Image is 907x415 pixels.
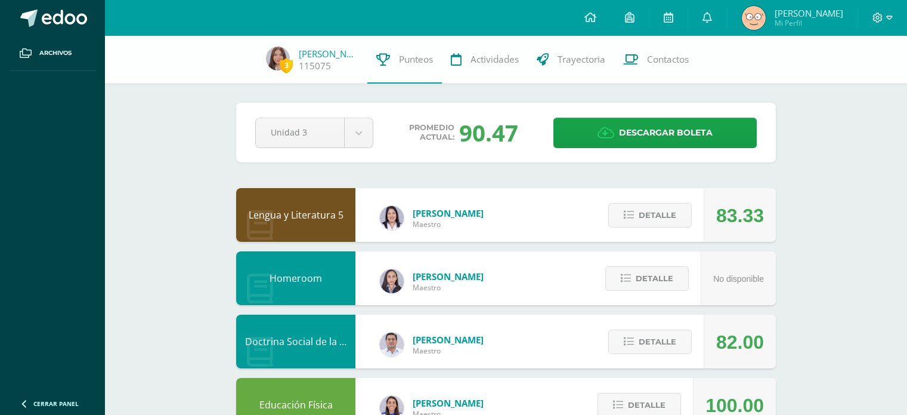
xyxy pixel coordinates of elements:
[413,397,484,409] span: [PERSON_NAME]
[775,18,843,28] span: Mi Perfil
[299,48,358,60] a: [PERSON_NAME]
[367,36,442,84] a: Punteos
[639,204,676,226] span: Detalle
[271,118,329,146] span: Unidad 3
[236,251,355,305] div: Homeroom
[236,315,355,368] div: Doctrina Social de la Iglesia
[647,53,689,66] span: Contactos
[299,60,331,72] a: 115075
[413,207,484,219] span: [PERSON_NAME]
[636,268,673,290] span: Detalle
[605,266,689,291] button: Detalle
[413,346,484,356] span: Maestro
[608,330,692,354] button: Detalle
[716,315,764,369] div: 82.00
[619,118,713,147] span: Descargar boleta
[608,203,692,228] button: Detalle
[742,6,766,30] img: 57992a7c61bfb1649b44be09b66fa118.png
[528,36,614,84] a: Trayectoria
[409,123,454,142] span: Promedio actual:
[280,58,293,73] span: 3
[442,36,528,84] a: Actividades
[380,269,404,293] img: 35694fb3d471466e11a043d39e0d13e5.png
[33,399,79,408] span: Cerrar panel
[236,188,355,242] div: Lengua y Literatura 5
[256,118,373,147] a: Unidad 3
[266,47,290,70] img: 9a10a3682ffd06735630b4272c98fdbd.png
[713,274,764,284] span: No disponible
[639,331,676,353] span: Detalle
[459,117,518,148] div: 90.47
[553,118,757,148] a: Descargar boleta
[380,333,404,356] img: 15aaa72b904403ebb7ec886ca542c491.png
[413,270,484,282] span: [PERSON_NAME]
[380,206,404,230] img: fd1196377973db38ffd7ffd912a4bf7e.png
[413,334,484,346] span: [PERSON_NAME]
[775,7,843,19] span: [PERSON_NAME]
[399,53,433,66] span: Punteos
[470,53,519,66] span: Actividades
[558,53,605,66] span: Trayectoria
[413,282,484,293] span: Maestro
[10,36,95,71] a: Archivos
[413,219,484,229] span: Maestro
[614,36,698,84] a: Contactos
[716,189,764,242] div: 83.33
[39,48,72,58] span: Archivos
